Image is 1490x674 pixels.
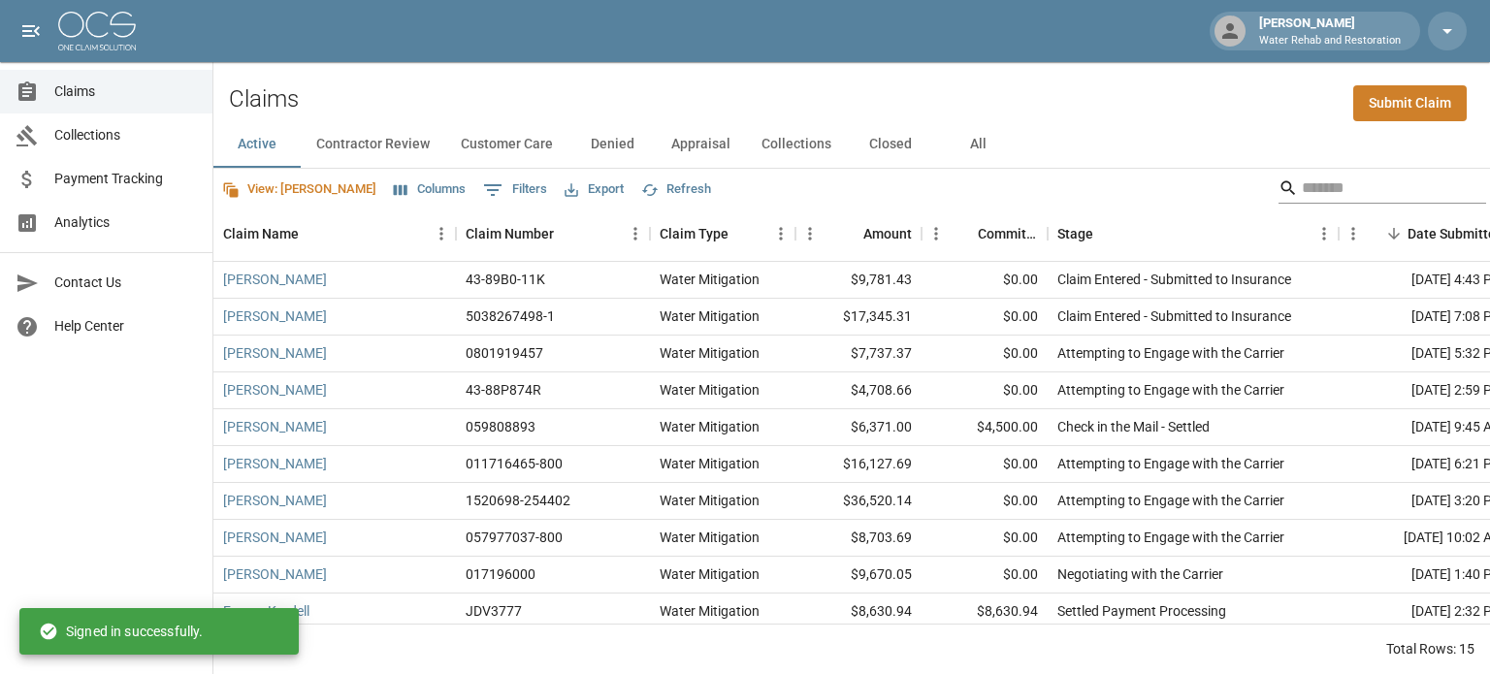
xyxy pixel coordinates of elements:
div: Negotiating with the Carrier [1057,564,1223,584]
div: Committed Amount [978,207,1038,261]
div: $4,708.66 [795,372,922,409]
div: Water Mitigation [660,528,760,547]
div: $0.00 [922,483,1048,520]
button: Show filters [478,175,552,206]
div: Claim Number [456,207,650,261]
a: [PERSON_NAME] [223,528,327,547]
a: [PERSON_NAME] [223,270,327,289]
div: dynamic tabs [213,121,1490,168]
div: $17,345.31 [795,299,922,336]
div: Attempting to Engage with the Carrier [1057,380,1284,400]
div: Water Mitigation [660,306,760,326]
button: Menu [621,219,650,248]
div: Water Mitigation [660,380,760,400]
button: Menu [766,219,795,248]
span: Payment Tracking [54,169,197,189]
div: $0.00 [922,372,1048,409]
button: Sort [554,220,581,247]
a: [PERSON_NAME] [223,306,327,326]
div: Claim Type [650,207,795,261]
button: Sort [1093,220,1120,247]
button: Appraisal [656,121,746,168]
button: Active [213,121,301,168]
div: $8,630.94 [795,594,922,630]
div: Claim Number [466,207,554,261]
h2: Claims [229,85,299,113]
button: View: [PERSON_NAME] [217,175,381,205]
button: Sort [951,220,978,247]
div: $4,500.00 [922,409,1048,446]
button: Menu [795,219,825,248]
div: Water Mitigation [660,343,760,363]
div: $0.00 [922,446,1048,483]
button: All [934,121,1021,168]
button: Menu [427,219,456,248]
div: Amount [795,207,922,261]
button: Sort [836,220,863,247]
div: 057977037-800 [466,528,563,547]
button: Menu [1339,219,1368,248]
div: Water Mitigation [660,270,760,289]
div: Water Mitigation [660,491,760,510]
div: Claim Name [223,207,299,261]
div: Claim Entered - Submitted to Insurance [1057,306,1291,326]
button: Sort [299,220,326,247]
div: Water Mitigation [660,454,760,473]
div: Attempting to Engage with the Carrier [1057,491,1284,510]
div: [PERSON_NAME] [1251,14,1409,48]
button: Menu [1310,219,1339,248]
div: Water Mitigation [660,417,760,436]
div: Stage [1057,207,1093,261]
button: Sort [729,220,756,247]
div: 0801919457 [466,343,543,363]
div: $0.00 [922,520,1048,557]
div: 011716465-800 [466,454,563,473]
span: Contact Us [54,273,197,293]
a: [PERSON_NAME] [223,343,327,363]
div: Claim Type [660,207,729,261]
div: Water Mitigation [660,564,760,584]
div: $0.00 [922,557,1048,594]
div: Amount [863,207,912,261]
a: [PERSON_NAME] [223,564,327,584]
div: Total Rows: 15 [1386,639,1474,658]
div: $6,371.00 [795,409,922,446]
div: JDV3777 [466,601,522,621]
div: $8,703.69 [795,520,922,557]
div: Signed in successfully. [39,614,203,649]
span: Claims [54,81,197,102]
div: Stage [1048,207,1339,261]
div: Attempting to Engage with the Carrier [1057,343,1284,363]
div: Claim Name [213,207,456,261]
button: Customer Care [445,121,568,168]
button: Menu [922,219,951,248]
div: $8,630.94 [922,594,1048,630]
div: $16,127.69 [795,446,922,483]
div: $7,737.37 [795,336,922,372]
div: Attempting to Engage with the Carrier [1057,528,1284,547]
div: Attempting to Engage with the Carrier [1057,454,1284,473]
a: [PERSON_NAME] [223,454,327,473]
button: Export [560,175,629,205]
div: Check in the Mail - Settled [1057,417,1210,436]
div: Search [1279,173,1486,208]
div: $0.00 [922,336,1048,372]
div: $0.00 [922,299,1048,336]
div: Claim Entered - Submitted to Insurance [1057,270,1291,289]
div: Committed Amount [922,207,1048,261]
span: Help Center [54,316,197,337]
div: 43-88P874R [466,380,541,400]
button: Select columns [389,175,470,205]
a: [PERSON_NAME] [223,491,327,510]
img: ocs-logo-white-transparent.png [58,12,136,50]
button: Denied [568,121,656,168]
button: Contractor Review [301,121,445,168]
div: $0.00 [922,262,1048,299]
button: Closed [847,121,934,168]
div: 017196000 [466,564,535,584]
div: 1520698-254402 [466,491,570,510]
div: Water Mitigation [660,601,760,621]
button: Sort [1380,220,1408,247]
p: Water Rehab and Restoration [1259,33,1401,49]
button: Collections [746,121,847,168]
